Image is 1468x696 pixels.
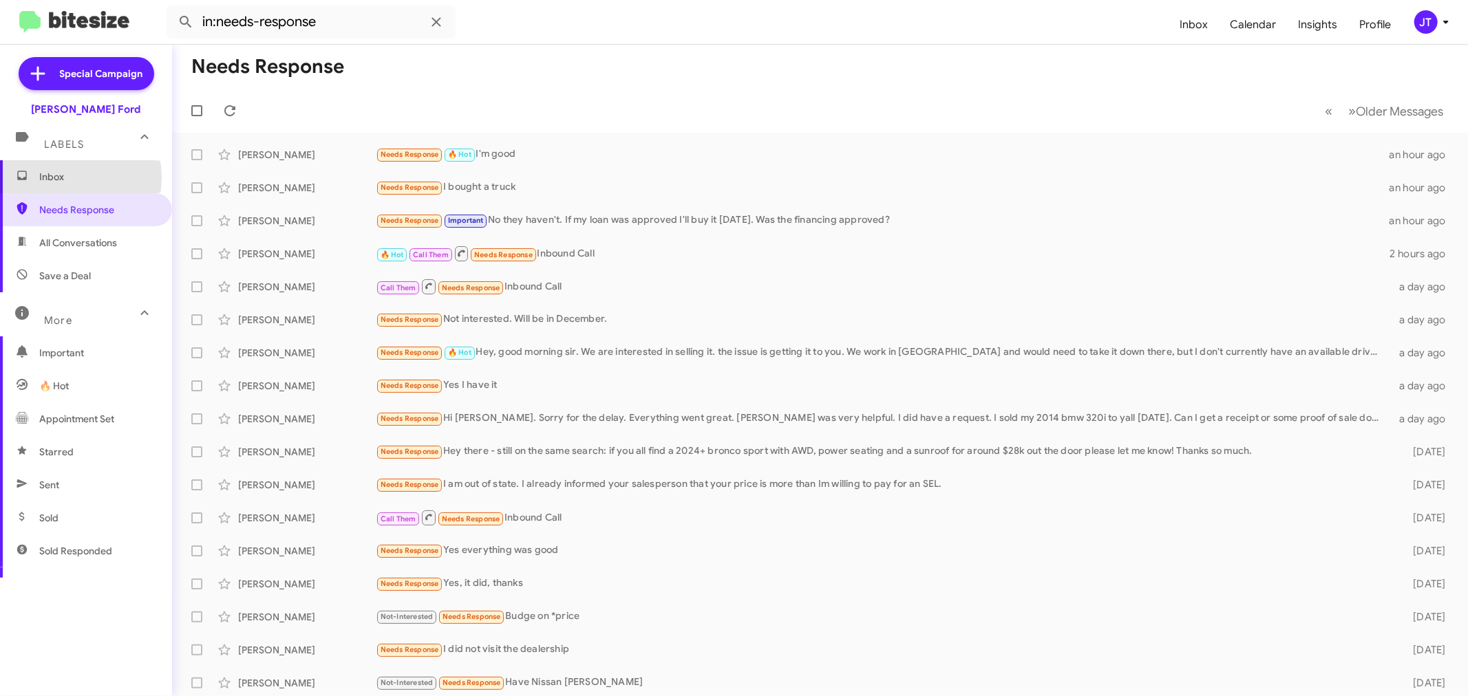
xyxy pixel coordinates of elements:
a: Special Campaign [19,57,154,90]
span: Appointment Set [39,412,114,426]
div: [PERSON_NAME] [238,412,376,426]
div: I am out of state. I already informed your salesperson that your price is more than Im willing to... [376,477,1389,492]
span: Insights [1288,5,1349,45]
span: Call Them [413,250,449,259]
span: Needs Response [381,414,439,423]
span: Needs Response [381,315,439,324]
span: Needs Response [381,348,439,357]
div: [DATE] [1389,445,1457,459]
div: [PERSON_NAME] [238,280,376,294]
span: 🔥 Hot [448,150,471,159]
a: Profile [1349,5,1403,45]
span: 🔥 Hot [381,250,404,259]
div: [DATE] [1389,643,1457,657]
h1: Needs Response [191,56,344,78]
div: [PERSON_NAME] [238,445,376,459]
div: Yes I have it [376,378,1389,393]
div: [DATE] [1389,610,1457,624]
div: [PERSON_NAME] [238,247,376,261]
div: [DATE] [1389,511,1457,525]
span: Needs Response [442,283,500,292]
span: Needs Response [381,447,439,456]
div: an hour ago [1389,214,1457,228]
div: [PERSON_NAME] [238,610,376,624]
span: More [44,314,72,327]
div: a day ago [1389,280,1457,294]
span: Needs Response [381,579,439,588]
span: Needs Response [381,183,439,192]
div: [PERSON_NAME] [238,181,376,195]
div: a day ago [1389,346,1457,360]
div: [DATE] [1389,478,1457,492]
span: Not-Interested [381,612,434,621]
span: Needs Response [443,678,501,687]
span: » [1348,102,1356,120]
div: [PERSON_NAME] [238,313,376,327]
button: Previous [1317,97,1341,125]
span: Historic [39,577,74,591]
div: [PERSON_NAME] [238,214,376,228]
div: [PERSON_NAME] Ford [32,102,141,116]
div: [PERSON_NAME] [238,511,376,525]
div: [PERSON_NAME] [238,379,376,393]
div: Have Nissan [PERSON_NAME] [376,675,1389,690]
div: [DATE] [1389,577,1457,591]
div: a day ago [1389,379,1457,393]
div: I'm good [376,146,1389,162]
span: Needs Response [381,546,439,555]
div: [PERSON_NAME] [238,346,376,360]
span: 🔥 Hot [448,348,471,357]
div: Inbound Call [376,245,1389,262]
span: Needs Response [381,381,439,390]
div: Not interested. Will be in December. [376,312,1389,327]
span: Call Them [381,283,416,292]
div: a day ago [1389,412,1457,426]
span: Needs Response [442,514,500,523]
div: I did not visit the dealership [376,642,1389,657]
button: JT [1403,10,1453,34]
span: All Conversations [39,236,117,250]
div: [PERSON_NAME] [238,478,376,492]
span: Important [448,216,484,225]
span: Labels [44,138,84,151]
span: Special Campaign [60,67,143,80]
span: Call Them [381,514,416,523]
a: Calendar [1220,5,1288,45]
div: Inbound Call [376,509,1389,526]
div: [DATE] [1389,544,1457,558]
span: Needs Response [381,150,439,159]
div: Yes everything was good [376,543,1389,558]
div: [PERSON_NAME] [238,148,376,162]
span: Needs Response [381,480,439,489]
span: Needs Response [381,216,439,225]
a: Inbox [1169,5,1220,45]
div: [PERSON_NAME] [238,577,376,591]
span: Starred [39,445,74,459]
div: Hey there - still on the same search: if you all find a 2024+ bronco sport with AWD, power seatin... [376,444,1389,459]
div: Hi [PERSON_NAME]. Sorry for the delay. Everything went great. [PERSON_NAME] was very helpful. I d... [376,411,1389,426]
button: Next [1340,97,1451,125]
div: 2 hours ago [1389,247,1457,261]
span: Not-Interested [381,678,434,687]
span: Important [39,346,156,360]
div: an hour ago [1389,148,1457,162]
span: Older Messages [1356,104,1443,119]
span: Sold Responded [39,544,112,558]
div: Inbound Call [376,278,1389,295]
div: a day ago [1389,313,1457,327]
span: Needs Response [39,203,156,217]
div: JT [1414,10,1438,34]
span: « [1325,102,1332,120]
div: Yes, it did, thanks [376,576,1389,591]
div: [PERSON_NAME] [238,643,376,657]
span: 🔥 Hot [39,379,69,393]
div: I bought a truck [376,180,1389,195]
span: Needs Response [443,612,501,621]
input: Search [167,6,456,39]
span: Needs Response [381,645,439,654]
nav: Page navigation example [1317,97,1451,125]
span: Sold [39,511,58,525]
